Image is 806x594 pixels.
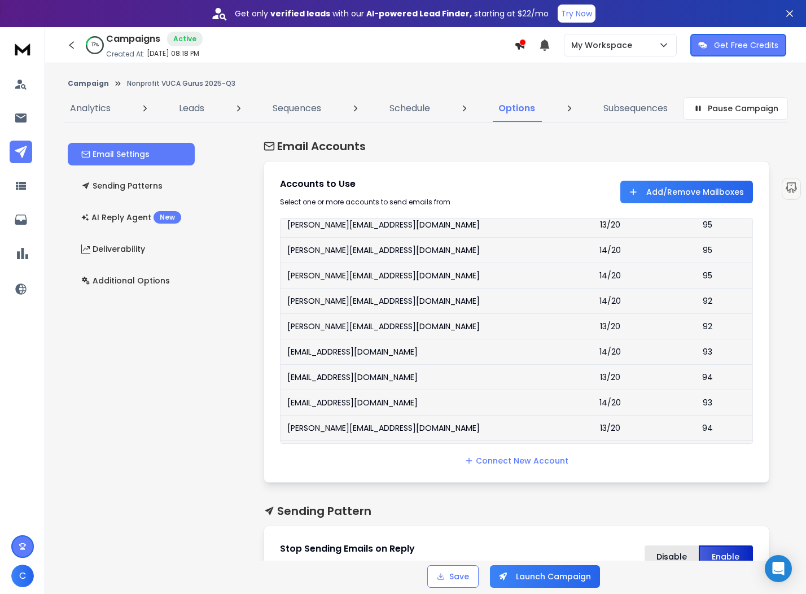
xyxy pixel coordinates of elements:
td: 14/20 [557,339,663,364]
div: New [154,211,181,224]
a: Subsequences [597,95,674,122]
img: logo [11,38,34,59]
p: Subsequences [603,102,668,115]
button: Pause Campaign [684,97,788,120]
p: My Workspace [571,40,637,51]
td: 92 [663,313,752,339]
button: Disable [645,545,699,568]
strong: verified leads [270,8,330,19]
td: 13/20 [557,415,663,440]
p: [EMAIL_ADDRESS][DOMAIN_NAME] [287,397,418,408]
td: 95 [663,237,752,263]
p: Try Now [561,8,592,19]
p: Sending Patterns [81,180,163,191]
p: AI Reply Agent [81,211,181,224]
p: [PERSON_NAME][EMAIL_ADDRESS][DOMAIN_NAME] [287,244,480,256]
a: Options [492,95,542,122]
p: Get Free Credits [714,40,778,51]
div: Active [167,32,203,46]
td: 13/20 [557,212,663,237]
td: 13/20 [557,313,663,339]
h1: Email Accounts [264,138,769,154]
p: [PERSON_NAME][EMAIL_ADDRESS][DOMAIN_NAME] [287,321,480,332]
p: Deliverability [81,243,145,255]
p: [PERSON_NAME][EMAIL_ADDRESS][DOMAIN_NAME] [287,422,480,434]
h1: Campaigns [106,32,160,46]
button: Try Now [558,5,595,23]
div: Select one or more accounts to send emails from [280,198,505,207]
p: Additional Options [81,275,170,286]
div: Open Intercom Messenger [765,555,792,582]
button: C [11,565,34,587]
button: Additional Options [68,269,195,292]
td: 95 [663,212,752,237]
p: Sequences [273,102,321,115]
a: Sequences [266,95,328,122]
td: 14/20 [557,288,663,313]
button: Add/Remove Mailboxes [620,181,753,203]
a: Analytics [63,95,117,122]
td: 13/20 [557,440,663,466]
p: [PERSON_NAME][EMAIL_ADDRESS][DOMAIN_NAME] [287,270,480,281]
p: Created At: [106,50,144,59]
h1: Stop Sending Emails on Reply [280,542,505,556]
p: [PERSON_NAME][EMAIL_ADDRESS][DOMAIN_NAME] [287,295,480,307]
td: 93 [663,339,752,364]
a: Schedule [383,95,437,122]
a: Leads [172,95,211,122]
button: Campaign [68,79,109,88]
p: [EMAIL_ADDRESS][DOMAIN_NAME] [287,346,418,357]
button: Enable [699,545,753,568]
button: Get Free Credits [690,34,786,56]
p: Leads [179,102,204,115]
td: 14/20 [557,263,663,288]
td: 93 [663,390,752,415]
td: 13/20 [557,364,663,390]
a: Connect New Account [465,455,568,466]
td: 14/20 [557,390,663,415]
button: AI Reply AgentNew [68,206,195,229]
p: [DATE] 08:18 PM [147,49,199,58]
p: Email Settings [81,148,150,160]
p: Nonprofit VUCA Gurus 2025-Q3 [127,79,235,88]
button: Save [427,565,479,588]
p: [PERSON_NAME][EMAIL_ADDRESS][DOMAIN_NAME] [287,219,480,230]
p: 17 % [91,42,99,49]
strong: AI-powered Lead Finder, [366,8,472,19]
td: 94 [663,415,752,440]
td: 95 [663,440,752,466]
p: Options [498,102,535,115]
p: [EMAIL_ADDRESS][DOMAIN_NAME] [287,372,418,383]
td: 95 [663,263,752,288]
button: Sending Patterns [68,174,195,197]
h1: Sending Pattern [264,503,769,519]
h1: Accounts to Use [280,177,505,191]
button: Deliverability [68,238,195,260]
p: Get only with our starting at $22/mo [235,8,549,19]
button: Email Settings [68,143,195,165]
p: Analytics [70,102,111,115]
td: 92 [663,288,752,313]
td: 94 [663,364,752,390]
td: 14/20 [557,237,663,263]
button: Launch Campaign [490,565,600,588]
p: Schedule [389,102,430,115]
